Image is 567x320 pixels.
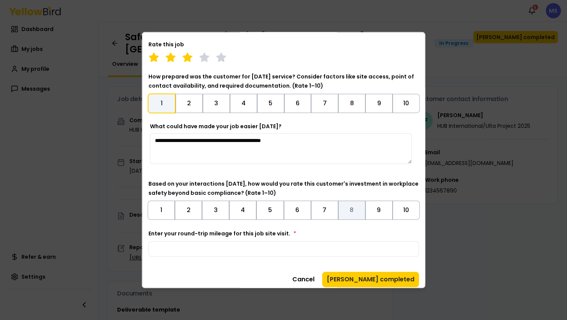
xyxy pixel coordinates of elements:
[393,94,420,113] button: Toggle 10
[257,94,284,113] button: Toggle 5
[175,201,202,220] button: Toggle 2
[311,201,338,220] button: Toggle 7
[365,201,392,220] button: Toggle 9
[148,201,175,220] button: Toggle 1
[283,201,311,220] button: Toggle 6
[338,201,365,220] button: Toggle 8
[148,230,296,237] label: Enter your round-trip mileage for this job site visit.
[392,201,419,220] button: Toggle 10
[148,73,414,90] label: How prepared was the customer for [DATE] service? Consider factors like site access, point of con...
[256,201,283,220] button: Toggle 5
[284,94,311,113] button: Toggle 6
[147,93,175,113] button: Toggle 1
[338,94,365,113] button: Toggle 8
[202,201,229,220] button: Toggle 3
[150,122,282,130] label: What could have made your job easier [DATE]?
[229,201,256,220] button: Toggle 4
[322,272,419,287] button: [PERSON_NAME] completed
[288,272,319,287] button: Cancel
[175,94,202,113] button: Toggle 2
[365,94,393,113] button: Toggle 9
[148,180,419,197] label: Based on your interactions [DATE], how would you rate this customer's investment in workplace saf...
[148,41,184,48] label: Rate this job
[202,94,230,113] button: Toggle 3
[230,94,257,113] button: Toggle 4
[311,94,338,113] button: Toggle 7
